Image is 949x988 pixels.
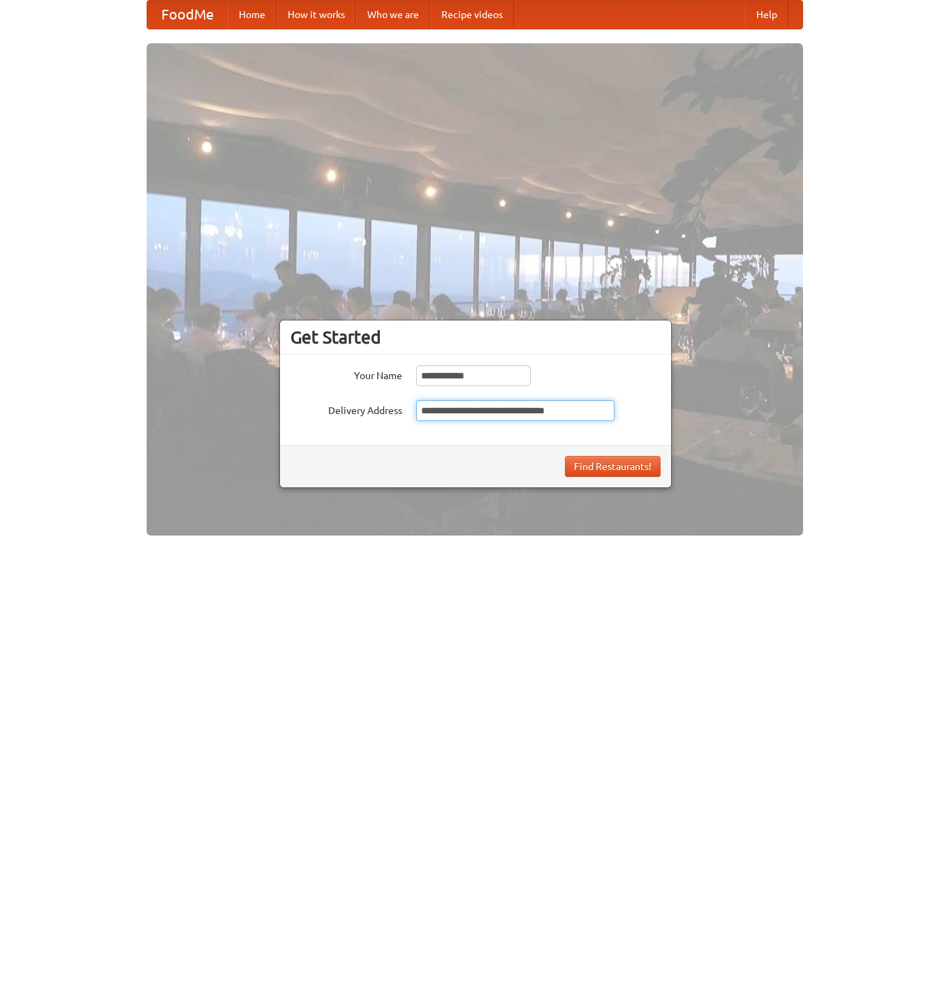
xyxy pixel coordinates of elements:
a: Who we are [356,1,430,29]
a: FoodMe [147,1,228,29]
a: How it works [277,1,356,29]
a: Help [745,1,788,29]
h3: Get Started [290,327,661,348]
a: Recipe videos [430,1,514,29]
label: Your Name [290,365,402,383]
a: Home [228,1,277,29]
button: Find Restaurants! [565,456,661,477]
label: Delivery Address [290,400,402,418]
